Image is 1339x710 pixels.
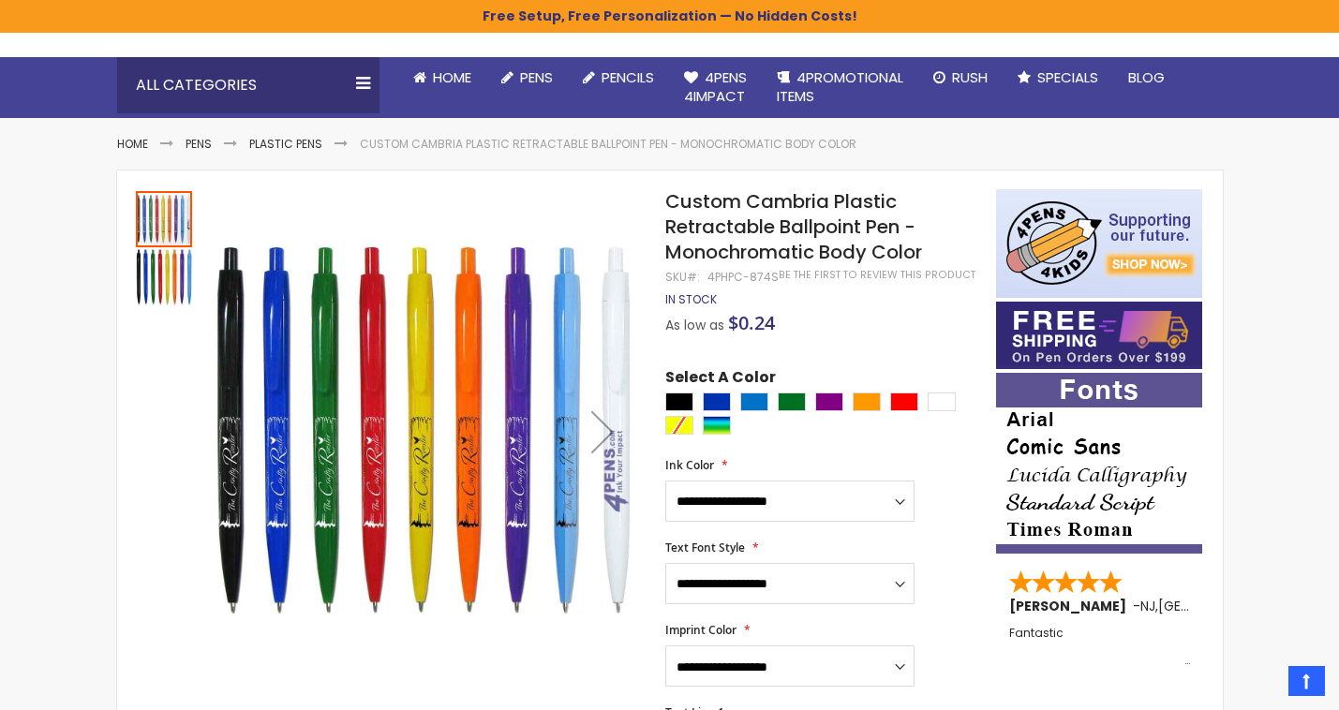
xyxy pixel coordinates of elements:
[665,291,717,307] span: In stock
[665,392,693,411] div: Black
[249,136,322,152] a: Plastic Pens
[665,540,745,555] span: Text Font Style
[952,67,988,87] span: Rush
[779,268,975,282] a: Be the first to review this product
[1009,597,1133,615] span: [PERSON_NAME]
[728,310,775,335] span: $0.24
[602,67,654,87] span: Pencils
[665,269,700,285] strong: SKU
[707,270,779,285] div: 4PHPC-874S
[665,457,714,473] span: Ink Color
[1128,67,1165,87] span: Blog
[1003,57,1113,98] a: Specials
[665,292,717,307] div: Availability
[186,136,212,152] a: Pens
[815,392,843,411] div: Purple
[486,57,568,98] a: Pens
[684,67,747,106] span: 4Pens 4impact
[703,416,731,435] div: Assorted
[1140,597,1155,615] span: NJ
[762,57,918,118] a: 4PROMOTIONALITEMS
[520,67,553,87] span: Pens
[740,392,768,411] div: Blue Light
[665,188,922,265] span: Custom Cambria Plastic Retractable Ballpoint Pen - Monochromatic Body Color
[1133,597,1296,615] span: - ,
[928,392,956,411] div: White
[996,302,1202,369] img: Free shipping on orders over $199
[669,57,762,118] a: 4Pens4impact
[778,392,806,411] div: Green
[1113,57,1180,98] a: Blog
[360,137,856,152] li: Custom Cambria Plastic Retractable Ballpoint Pen - Monochromatic Body Color
[568,57,669,98] a: Pencils
[1037,67,1098,87] span: Specials
[117,57,379,113] div: All Categories
[996,373,1202,554] img: font-personalization-examples
[918,57,1003,98] a: Rush
[1158,597,1296,615] span: [GEOGRAPHIC_DATA]
[136,189,194,247] div: Custom Cambria Plastic Retractable Ballpoint Pen - Monochromatic Body Color
[890,392,918,411] div: Red
[398,57,486,98] a: Home
[136,249,192,305] img: Custom Cambria Plastic Retractable Ballpoint Pen - Monochromatic Body Color
[665,316,724,334] span: As low as
[853,392,881,411] div: Orange
[665,367,776,392] span: Select A Color
[777,67,903,106] span: 4PROMOTIONAL ITEMS
[212,215,640,643] img: Custom Cambria Plastic Retractable Ballpoint Pen - Monochromatic Body Color
[665,622,736,638] span: Imprint Color
[1288,666,1325,696] a: Top
[996,189,1202,298] img: 4pens 4 kids
[136,247,192,305] div: Custom Cambria Plastic Retractable Ballpoint Pen - Monochromatic Body Color
[433,67,471,87] span: Home
[703,392,731,411] div: Blue
[565,189,640,675] div: Next
[117,136,148,152] a: Home
[1009,627,1191,667] div: Fantastic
